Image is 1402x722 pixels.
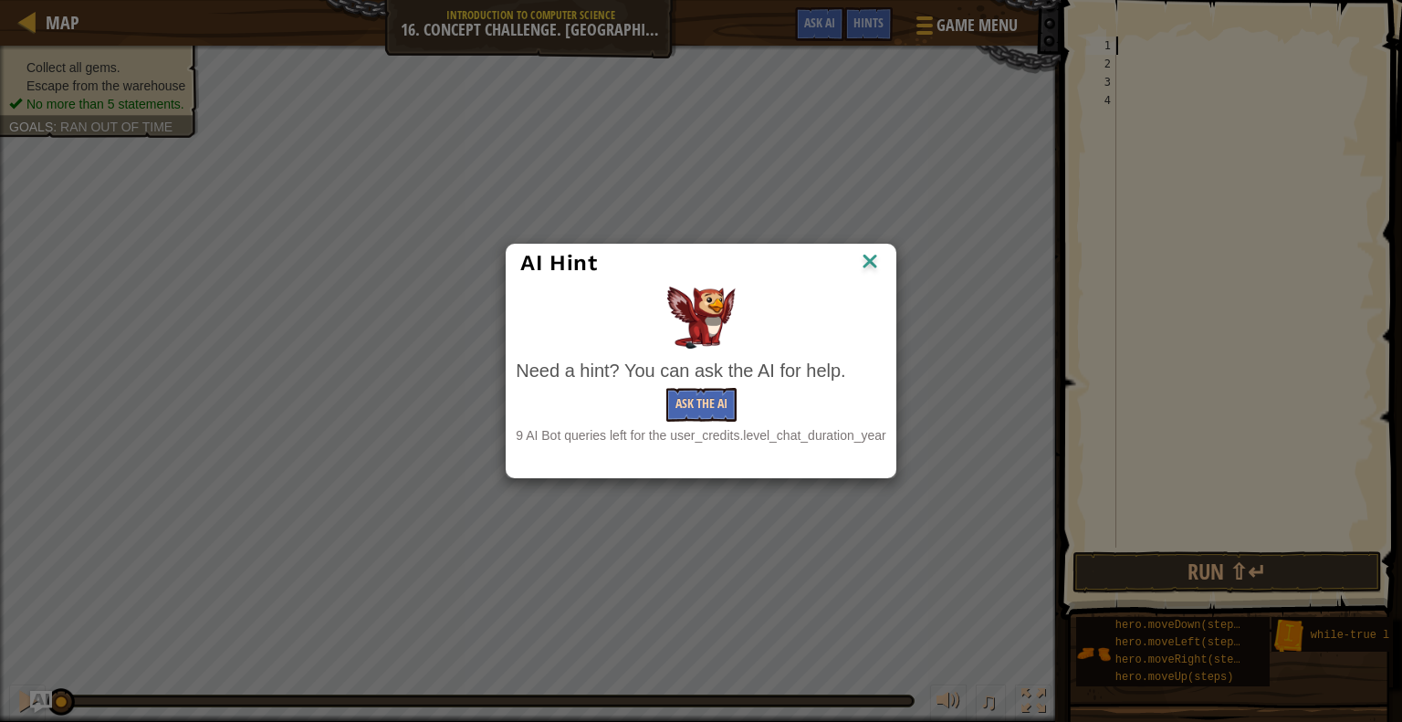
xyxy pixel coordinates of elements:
[858,249,882,277] img: IconClose.svg
[666,388,737,422] button: Ask the AI
[520,250,597,276] span: AI Hint
[667,287,736,349] img: AI Hint Animal
[516,426,885,445] div: 9 AI Bot queries left for the user_credits.level_chat_duration_year
[516,358,885,384] div: Need a hint? You can ask the AI for help.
